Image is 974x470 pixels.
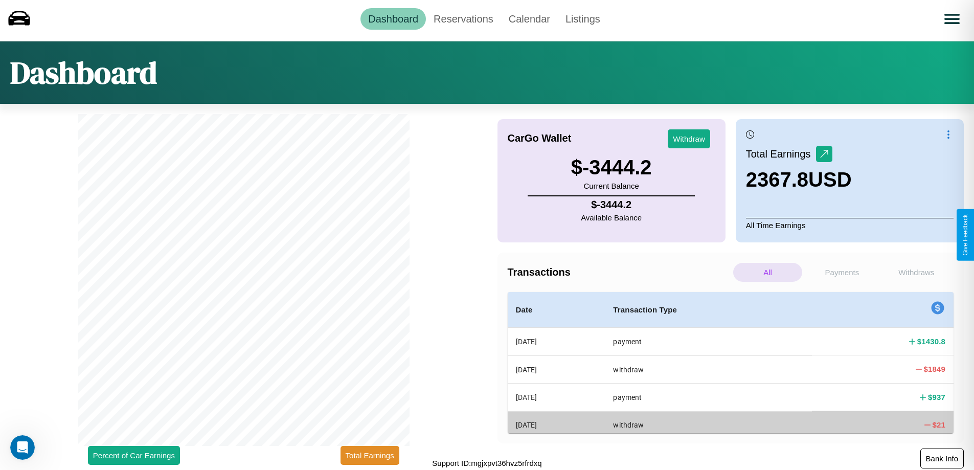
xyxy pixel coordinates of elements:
[508,292,954,439] table: simple table
[508,132,572,144] h4: CarGo Wallet
[88,446,180,465] button: Percent of Car Earnings
[605,328,812,356] th: payment
[10,435,35,460] iframe: Intercom live chat
[558,8,608,30] a: Listings
[605,411,812,438] th: withdraw
[571,179,652,193] p: Current Balance
[10,52,157,94] h1: Dashboard
[668,129,710,148] button: Withdraw
[920,449,964,468] button: Bank Info
[746,145,816,163] p: Total Earnings
[807,263,876,282] p: Payments
[882,263,951,282] p: Withdraws
[605,384,812,411] th: payment
[508,355,605,383] th: [DATE]
[746,218,954,232] p: All Time Earnings
[962,214,969,256] div: Give Feedback
[501,8,558,30] a: Calendar
[933,419,946,430] h4: $ 21
[360,8,426,30] a: Dashboard
[917,336,945,347] h4: $ 1430.8
[426,8,501,30] a: Reservations
[924,364,945,374] h4: $ 1849
[613,304,804,316] h4: Transaction Type
[508,384,605,411] th: [DATE]
[432,456,541,470] p: Support ID: mgjxpvt36hvz5rfrdxq
[928,392,945,402] h4: $ 937
[571,156,652,179] h3: $ -3444.2
[605,355,812,383] th: withdraw
[341,446,399,465] button: Total Earnings
[508,266,731,278] h4: Transactions
[581,211,642,225] p: Available Balance
[516,304,597,316] h4: Date
[581,199,642,211] h4: $ -3444.2
[733,263,802,282] p: All
[746,168,852,191] h3: 2367.8 USD
[938,5,966,33] button: Open menu
[508,411,605,438] th: [DATE]
[508,328,605,356] th: [DATE]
